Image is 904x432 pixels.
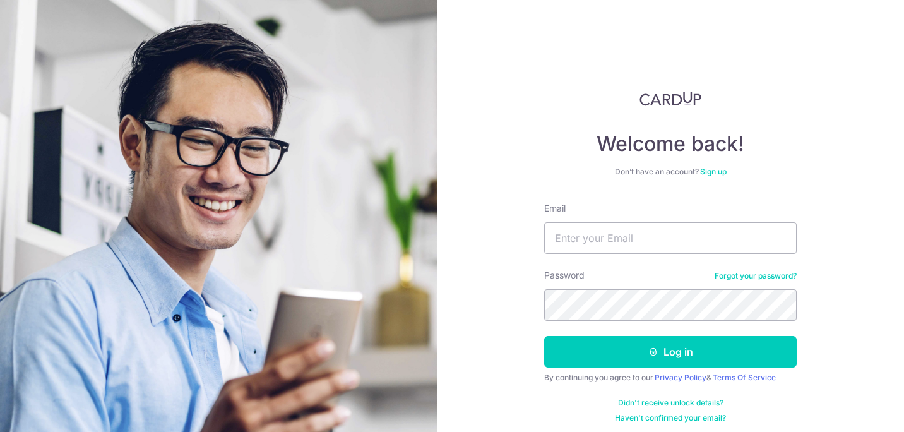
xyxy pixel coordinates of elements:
a: Terms Of Service [713,373,776,382]
a: Didn't receive unlock details? [618,398,723,408]
input: Enter your Email [544,222,797,254]
div: Don’t have an account? [544,167,797,177]
h4: Welcome back! [544,131,797,157]
button: Log in [544,336,797,368]
a: Forgot your password? [715,271,797,281]
a: Sign up [700,167,727,176]
label: Email [544,202,566,215]
label: Password [544,269,585,282]
a: Haven't confirmed your email? [615,413,726,423]
a: Privacy Policy [655,373,706,382]
div: By continuing you agree to our & [544,373,797,383]
img: CardUp Logo [639,91,701,106]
